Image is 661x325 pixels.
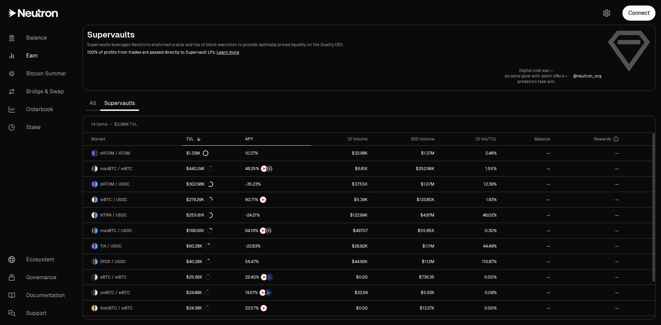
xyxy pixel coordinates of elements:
a: -- [501,208,554,223]
a: 0.00% [439,301,501,316]
a: -- [554,285,622,300]
a: maxBTC LogowBTC LogomaxBTC / wBTC [83,161,182,176]
a: $25.66K [182,270,241,285]
a: Orderbook [3,101,74,118]
span: maxBTC / USDC [100,228,132,233]
span: uniBTC / wBTC [100,290,130,295]
a: -- [501,285,554,300]
a: $252.96K [372,161,438,176]
a: -- [501,239,554,254]
a: 2.48% [439,146,501,161]
a: -- [554,270,622,285]
a: 48.02% [439,208,501,223]
p: 100% of profits from trades are passed directly to Supervault LPs. [87,49,601,55]
div: $255.81K [186,212,213,218]
img: USDC Logo [95,212,98,218]
img: NTRN [260,197,266,203]
a: NTRNStructured Points [241,223,311,238]
p: screens glow with silent offers— [505,73,568,79]
p: Supervaults leverages Neutron's enshrined oracle and top of block execution to provide optimally ... [87,42,601,48]
a: -- [554,254,622,269]
a: Stake [3,118,74,136]
span: Rewards [594,136,611,142]
button: NTRNBedrock Diamonds [245,289,307,296]
a: -- [501,270,554,285]
div: $40.28K [186,259,211,264]
a: $1.11M [372,239,438,254]
img: USDC Logo [95,228,98,234]
span: DYDX / USDC [100,259,126,264]
a: NTRNBedrock Diamonds [241,285,311,300]
img: maxBTC Logo [92,166,94,172]
div: 1D Vol/TVL [443,136,497,142]
div: $168.06K [186,228,212,233]
a: $40.28K [182,254,241,269]
p: Digital cold war— [505,68,568,73]
a: $6.81K [311,161,372,176]
a: $1.37M [372,146,438,161]
span: dATOM / ATOM [100,150,130,156]
span: $2.98M TVL [114,122,137,127]
div: $24.38K [186,305,210,311]
img: ATOM Logo [95,150,98,156]
div: $24.88K [186,290,210,295]
div: $60.28K [186,243,211,249]
div: 1D Volume [315,136,368,142]
img: wBTC Logo [95,274,98,280]
a: -- [501,161,554,176]
img: maxBTC Logo [92,228,94,234]
a: $24.88K [182,285,241,300]
a: maxBTC LogoUSDC LogomaxBTC / USDC [83,223,182,238]
button: NTRN [245,305,307,312]
a: All [85,96,100,110]
img: wBTC Logo [95,166,98,172]
a: $37.55K [311,177,372,192]
span: SolvBTC / wBTC [100,305,133,311]
p: predators take aim. [505,79,568,84]
a: Documentation [3,286,74,304]
div: TVL [186,136,237,142]
img: wBTC Logo [95,290,98,296]
a: Bridge & Swap [3,83,74,101]
img: NTRN [260,290,266,296]
img: Structured Points [266,166,273,172]
a: -- [501,192,554,207]
div: Balance [505,136,550,142]
a: 12.39% [439,177,501,192]
img: dATOM Logo [92,181,94,187]
a: $440.24K [182,161,241,176]
a: @neutron_org [573,73,601,79]
div: APY [245,136,307,142]
a: NTRN [241,192,311,207]
a: $4.87M [372,208,438,223]
a: -- [554,208,622,223]
img: USDC Logo [95,259,98,265]
a: -- [554,177,622,192]
span: wBTC / USDC [100,197,127,202]
a: $60.28K [182,239,241,254]
button: Connect [622,6,655,21]
span: 14 items [91,122,107,127]
img: NTRN [260,228,266,234]
img: USDC Logo [95,243,98,249]
a: $122.84K [311,208,372,223]
h2: Supervaults [87,29,601,40]
a: uniBTC LogowBTC LogouniBTC / wBTC [83,285,182,300]
img: wBTC Logo [95,305,98,311]
a: $736.35 [372,270,438,285]
a: $255.81K [182,208,241,223]
a: Balance [3,29,74,47]
span: TIA / USDC [100,243,122,249]
a: $1.07M [372,177,438,192]
a: Digital cold war—screens glow with silent offers—predators take aim. [505,68,568,84]
button: NTRNEtherFi Points [245,274,307,281]
button: NTRNStructured Points [245,165,307,172]
a: $5.39K [311,192,372,207]
a: 1.55% [439,161,501,176]
a: -- [501,301,554,316]
a: $0.00 [311,301,372,316]
a: -- [554,239,622,254]
a: NTRN [241,301,311,316]
a: Governance [3,269,74,286]
a: Earn [3,47,74,65]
